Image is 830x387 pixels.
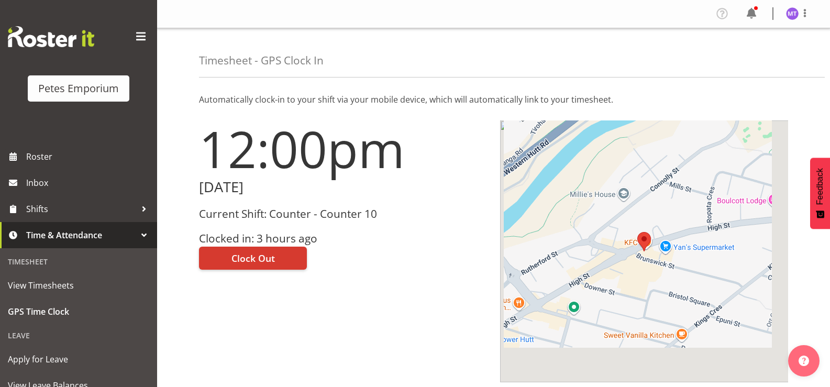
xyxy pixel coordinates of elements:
span: Time & Attendance [26,227,136,243]
h1: 12:00pm [199,120,488,177]
button: Clock Out [199,247,307,270]
img: mya-taupawa-birkhead5814.jpg [786,7,799,20]
h2: [DATE] [199,179,488,195]
a: Apply for Leave [3,346,154,372]
h3: Current Shift: Counter - Counter 10 [199,208,488,220]
img: help-xxl-2.png [799,356,809,366]
span: Feedback [815,168,825,205]
span: Inbox [26,175,152,191]
p: Automatically clock-in to your shift via your mobile device, which will automatically link to you... [199,93,788,106]
a: View Timesheets [3,272,154,298]
span: GPS Time Clock [8,304,149,319]
div: Petes Emporium [38,81,119,96]
div: Leave [3,325,154,346]
h3: Clocked in: 3 hours ago [199,233,488,245]
img: Rosterit website logo [8,26,94,47]
span: Apply for Leave [8,351,149,367]
span: View Timesheets [8,278,149,293]
a: GPS Time Clock [3,298,154,325]
span: Roster [26,149,152,164]
div: Timesheet [3,251,154,272]
span: Shifts [26,201,136,217]
h4: Timesheet - GPS Clock In [199,54,324,67]
span: Clock Out [231,251,275,265]
button: Feedback - Show survey [810,158,830,229]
